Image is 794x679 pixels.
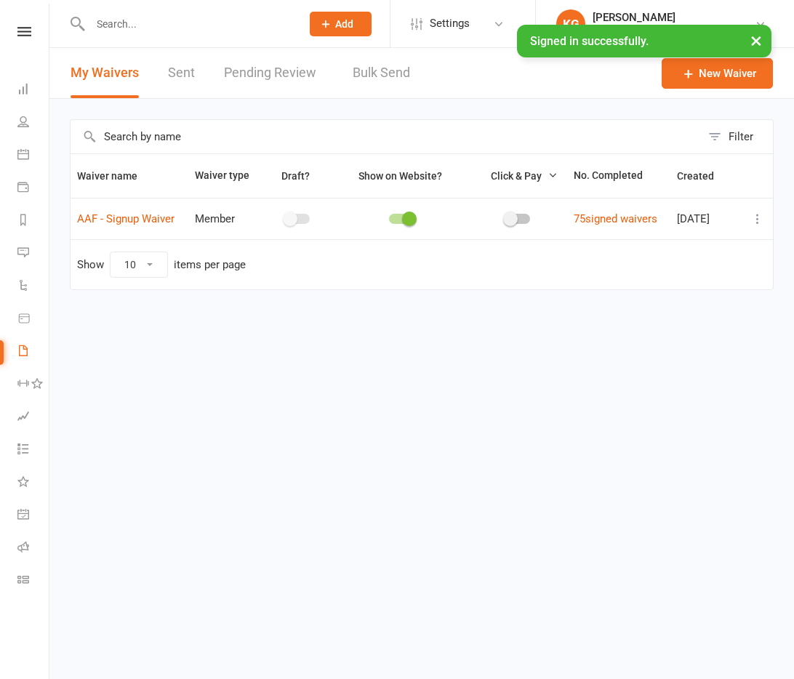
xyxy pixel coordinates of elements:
span: Draft? [281,170,310,182]
button: Waiver name [77,167,153,185]
a: Pending Review [224,48,324,98]
a: New Waiver [662,58,773,89]
div: [PERSON_NAME] [593,11,755,24]
a: Dashboard [17,74,50,107]
a: AAF - Signup Waiver [77,212,175,225]
th: No. Completed [567,154,670,198]
a: Product Sales [17,303,50,336]
td: [DATE] [670,198,741,239]
th: Waiver type [188,154,260,198]
button: Click & Pay [478,167,558,185]
button: Filter [701,120,773,153]
div: The Australian Academy Of Football [593,24,755,37]
td: Member [188,198,260,239]
a: People [17,107,50,140]
button: × [743,25,769,56]
button: Show on Website? [345,167,458,185]
span: Show on Website? [358,170,442,182]
button: Created [677,167,730,185]
a: Calendar [17,140,50,172]
div: Filter [729,128,753,145]
a: Sent [168,48,195,98]
a: 75signed waivers [574,212,657,225]
a: General attendance kiosk mode [17,499,50,532]
a: Payments [17,172,50,205]
div: Show [77,252,246,278]
a: Roll call kiosk mode [17,532,50,565]
div: items per page [174,259,246,271]
input: Search by name [71,120,701,153]
a: Reports [17,205,50,238]
button: My Waivers [71,48,139,98]
button: Draft? [268,167,326,185]
span: Waiver name [77,170,153,182]
span: Signed in successfully. [530,34,649,48]
span: Add [335,18,353,30]
span: Click & Pay [491,170,542,182]
input: Search... [86,14,291,34]
a: What's New [17,467,50,499]
span: Created [677,170,730,182]
a: Class kiosk mode [17,565,50,598]
div: KG [556,9,585,39]
button: Add [310,12,372,36]
span: Settings [430,7,470,40]
a: Bulk Send [353,48,410,98]
a: Assessments [17,401,50,434]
